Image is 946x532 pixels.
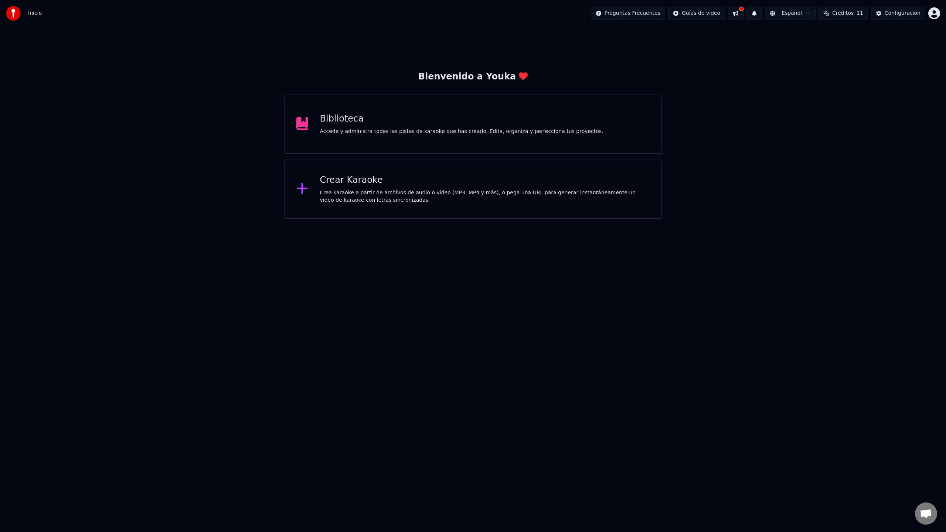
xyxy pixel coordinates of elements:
[915,502,937,525] div: Chat abierto
[832,10,854,17] span: Créditos
[591,7,665,20] button: Preguntas Frecuentes
[885,10,921,17] div: Configuración
[320,189,650,204] div: Crea karaoke a partir de archivos de audio o video (MP3, MP4 y más), o pega una URL para generar ...
[668,7,725,20] button: Guías de video
[28,10,42,17] nav: breadcrumb
[6,6,21,21] img: youka
[320,128,603,135] div: Accede y administra todas las pistas de karaoke que has creado. Edita, organiza y perfecciona tus...
[871,7,925,20] button: Configuración
[320,113,603,125] div: Biblioteca
[320,174,650,186] div: Crear Karaoke
[819,7,868,20] button: Créditos11
[418,71,528,83] div: Bienvenido a Youka
[857,10,863,17] span: 11
[28,10,42,17] span: Inicio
